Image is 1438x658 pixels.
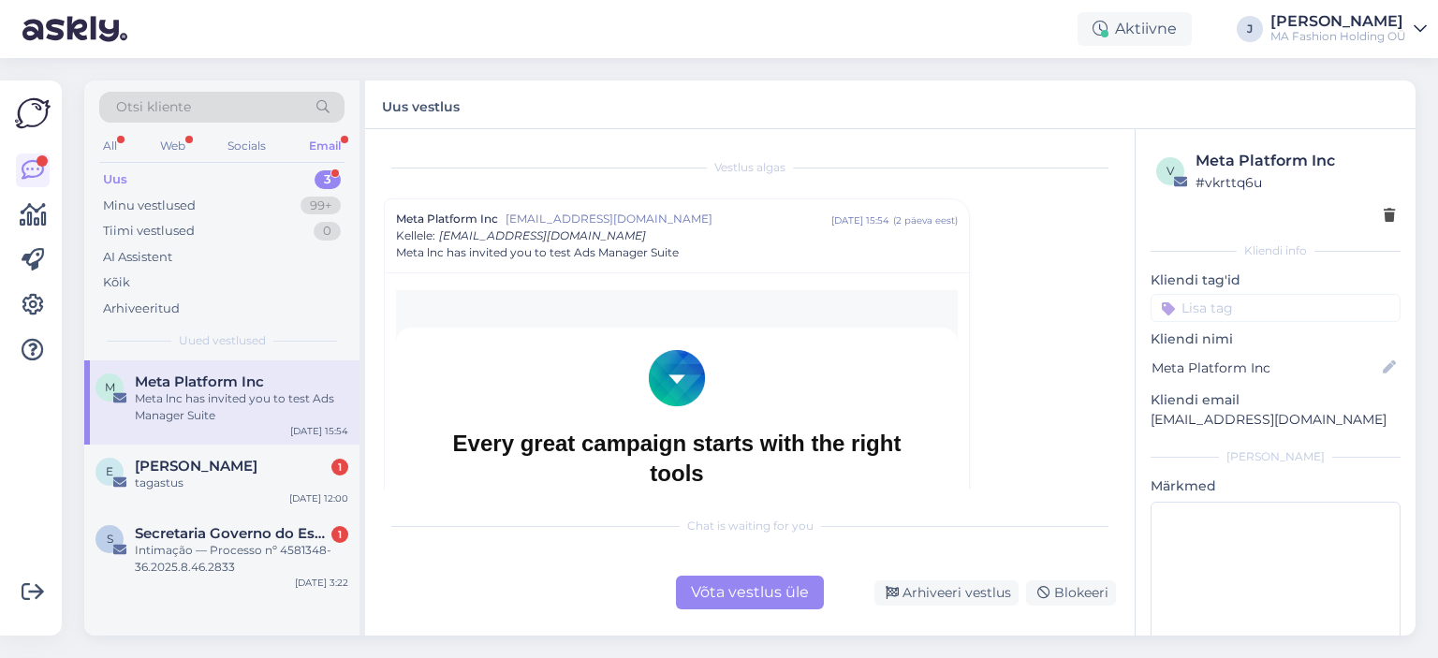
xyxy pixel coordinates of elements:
p: Kliendi nimi [1151,329,1401,349]
div: Arhiveeri vestlus [874,580,1019,606]
input: Lisa tag [1151,294,1401,322]
div: Minu vestlused [103,197,196,215]
div: Socials [224,134,270,158]
div: J [1237,16,1263,42]
span: M [105,380,115,394]
p: Märkmed [1151,476,1401,496]
div: [DATE] 3:22 [295,576,348,590]
div: Uus [103,170,127,189]
span: v [1167,164,1174,178]
div: Chat is waiting for you [384,518,1116,534]
div: Meta lnc has invited you to test Ads Manager Suite [135,390,348,424]
span: Otsi kliente [116,97,191,117]
span: E [106,464,113,478]
span: [EMAIL_ADDRESS][DOMAIN_NAME] [506,211,831,227]
div: Aktiivne [1078,12,1192,46]
div: [DATE] 12:00 [289,491,348,505]
div: AI Assistent [103,248,172,267]
input: Lisa nimi [1152,358,1379,378]
div: Kõik [103,273,130,292]
p: Kliendi tag'id [1151,271,1401,290]
div: Web [156,134,189,158]
td: Every great campaign starts with the right tools [396,429,958,500]
div: [PERSON_NAME] [1270,14,1406,29]
div: 3 [315,170,341,189]
span: Meta Platform Inc [396,211,498,227]
div: Intimação — Processo nº 4581348-36.2025.8.46.2833 [135,542,348,576]
img: Meta Ads Suite [649,350,705,406]
div: # vkrttq6u [1196,172,1395,193]
label: Uus vestlus [382,92,460,117]
span: Meta lnc has invited you to test Ads Manager Suite [396,244,679,261]
div: 0 [314,222,341,241]
div: Vestlus algas [384,159,1116,176]
div: [DATE] 15:54 [831,213,889,227]
span: Ella Myllarinen [135,458,257,475]
img: Askly Logo [15,95,51,131]
span: [EMAIL_ADDRESS][DOMAIN_NAME] [439,228,646,242]
div: All [99,134,121,158]
div: Kliendi info [1151,242,1401,259]
div: Email [305,134,345,158]
div: 99+ [301,197,341,215]
div: [DATE] 15:54 [290,424,348,438]
p: Kliendi email [1151,390,1401,410]
div: Blokeeri [1026,580,1116,606]
div: ( 2 päeva eest ) [893,213,958,227]
div: 1 [331,526,348,543]
div: Arhiveeritud [103,300,180,318]
span: Secretaria Governo do Estado [135,525,330,542]
div: Meta Platform Inc [1196,150,1395,172]
span: S [107,532,113,546]
span: Kellele : [396,228,435,242]
span: Uued vestlused [179,332,266,349]
div: Võta vestlus üle [676,576,824,609]
div: Tiimi vestlused [103,222,195,241]
p: [EMAIL_ADDRESS][DOMAIN_NAME] [1151,410,1401,430]
span: Meta Platform Inc [135,373,264,390]
div: MA Fashion Holding OÜ [1270,29,1406,44]
div: tagastus [135,475,348,491]
a: [PERSON_NAME]MA Fashion Holding OÜ [1270,14,1427,44]
div: [PERSON_NAME] [1151,448,1401,465]
div: 1 [331,459,348,475]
